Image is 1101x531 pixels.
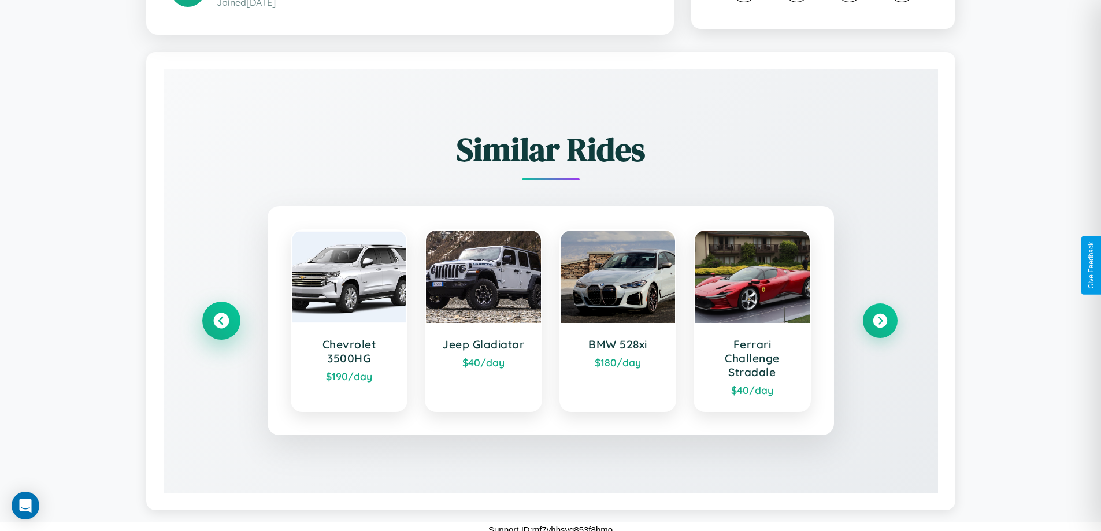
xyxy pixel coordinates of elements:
[694,229,811,412] a: Ferrari Challenge Stradale$40/day
[303,370,395,383] div: $ 190 /day
[572,356,664,369] div: $ 180 /day
[1087,242,1095,289] div: Give Feedback
[438,337,529,351] h3: Jeep Gladiator
[204,127,898,172] h2: Similar Rides
[706,337,798,379] h3: Ferrari Challenge Stradale
[438,356,529,369] div: $ 40 /day
[12,492,39,519] div: Open Intercom Messenger
[706,384,798,396] div: $ 40 /day
[303,337,395,365] h3: Chevrolet 3500HG
[572,337,664,351] h3: BMW 528xi
[559,229,677,412] a: BMW 528xi$180/day
[425,229,542,412] a: Jeep Gladiator$40/day
[291,229,408,412] a: Chevrolet 3500HG$190/day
